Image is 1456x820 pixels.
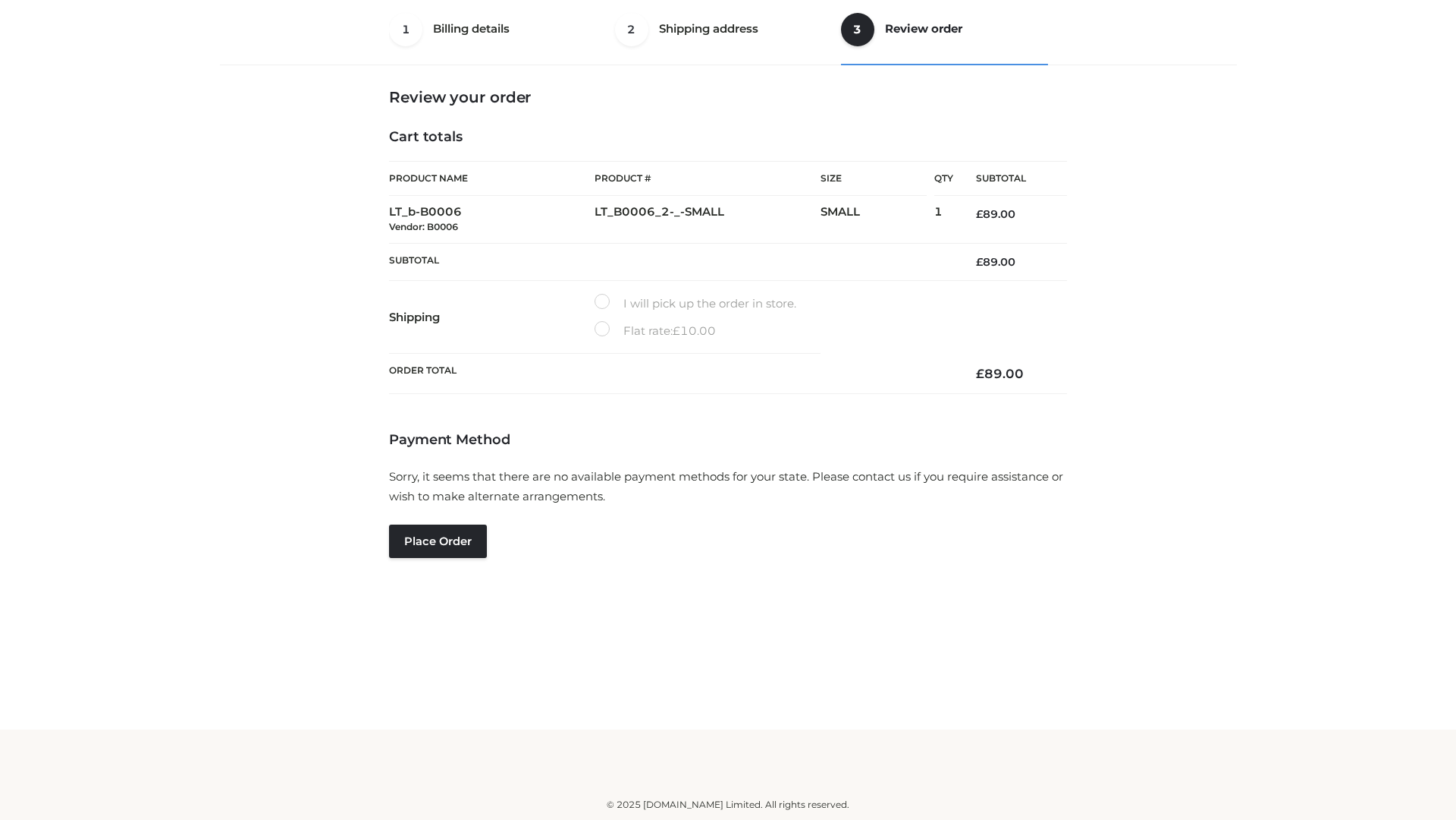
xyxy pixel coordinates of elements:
label: Flat rate: [595,321,716,341]
small: Vendor: B0006 [389,221,458,232]
h3: Review your order [389,88,1067,106]
div: © 2025 [DOMAIN_NAME] Limited. All rights reserved. [225,797,1231,812]
span: £ [673,323,680,338]
td: LT_b-B0006 [389,196,595,244]
bdi: 89.00 [976,255,1015,269]
span: £ [976,207,983,221]
bdi: 89.00 [976,366,1024,381]
th: Qty [934,161,953,196]
th: Subtotal [953,162,1067,196]
span: £ [976,366,984,381]
th: Order Total [389,354,953,394]
th: Shipping [389,281,595,354]
bdi: 10.00 [673,323,716,338]
span: Sorry, it seems that there are no available payment methods for your state. Please contact us if ... [389,469,1063,503]
th: Product # [595,161,821,196]
th: Subtotal [389,243,953,280]
td: 1 [934,196,953,244]
h4: Payment Method [389,432,1067,449]
h4: Cart totals [389,129,1067,146]
th: Size [821,162,927,196]
label: I will pick up the order in store. [595,294,796,314]
th: Product Name [389,161,595,196]
span: £ [976,255,983,269]
td: LT_B0006_2-_-SMALL [595,196,821,244]
td: SMALL [821,196,934,244]
button: Place order [389,525,487,558]
bdi: 89.00 [976,207,1015,221]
